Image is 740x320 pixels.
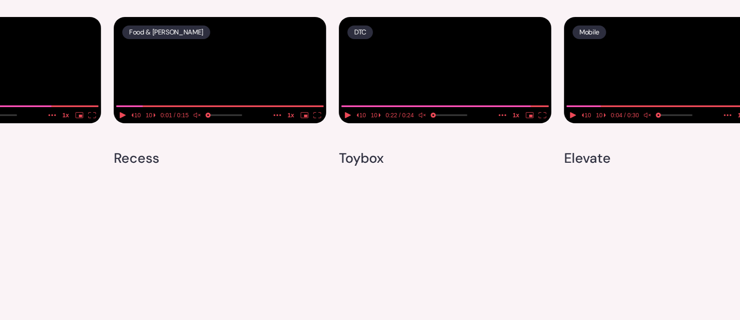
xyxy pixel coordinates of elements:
[564,150,611,167] h4: Elevate
[114,150,159,167] h4: Recess
[579,26,599,38] p: Mobile
[354,26,366,38] p: DTC
[129,26,203,38] p: Food & [PERSON_NAME]
[339,150,384,167] h4: Toybox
